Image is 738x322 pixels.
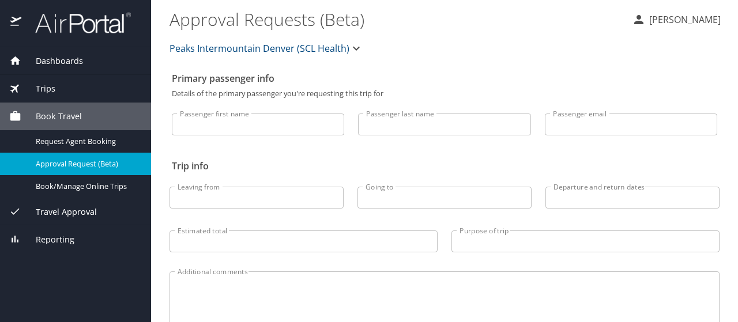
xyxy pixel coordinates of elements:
span: Travel Approval [21,206,97,218]
span: Reporting [21,233,74,246]
h2: Primary passenger info [172,69,717,88]
span: Book Travel [21,110,82,123]
button: [PERSON_NAME] [627,9,725,30]
span: Peaks Intermountain Denver (SCL Health) [170,40,349,56]
span: Book/Manage Online Trips [36,181,137,192]
h2: Trip info [172,157,717,175]
span: Dashboards [21,55,83,67]
p: Details of the primary passenger you're requesting this trip for [172,90,717,97]
img: icon-airportal.png [10,12,22,34]
img: airportal-logo.png [22,12,131,34]
p: [PERSON_NAME] [646,13,721,26]
span: Trips [21,82,55,95]
span: Approval Request (Beta) [36,158,137,169]
button: Peaks Intermountain Denver (SCL Health) [165,37,368,60]
h1: Approval Requests (Beta) [170,1,623,37]
span: Request Agent Booking [36,136,137,147]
